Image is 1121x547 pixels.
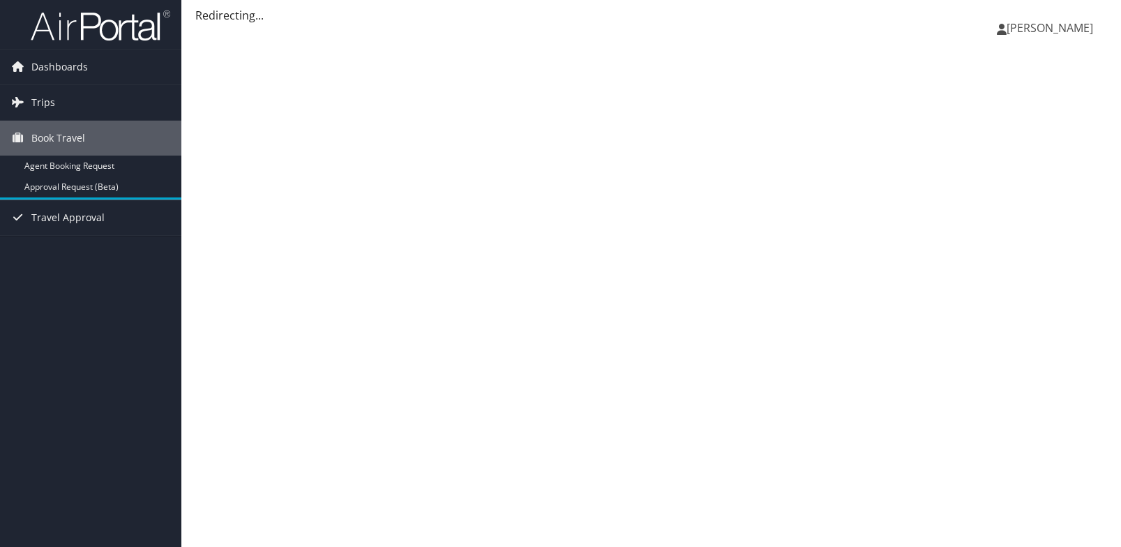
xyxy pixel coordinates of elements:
span: [PERSON_NAME] [1007,20,1093,36]
img: airportal-logo.png [31,9,170,42]
span: Dashboards [31,50,88,84]
span: Trips [31,85,55,120]
a: [PERSON_NAME] [997,7,1107,49]
span: Travel Approval [31,200,105,235]
div: Redirecting... [195,7,1107,24]
span: Book Travel [31,121,85,156]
